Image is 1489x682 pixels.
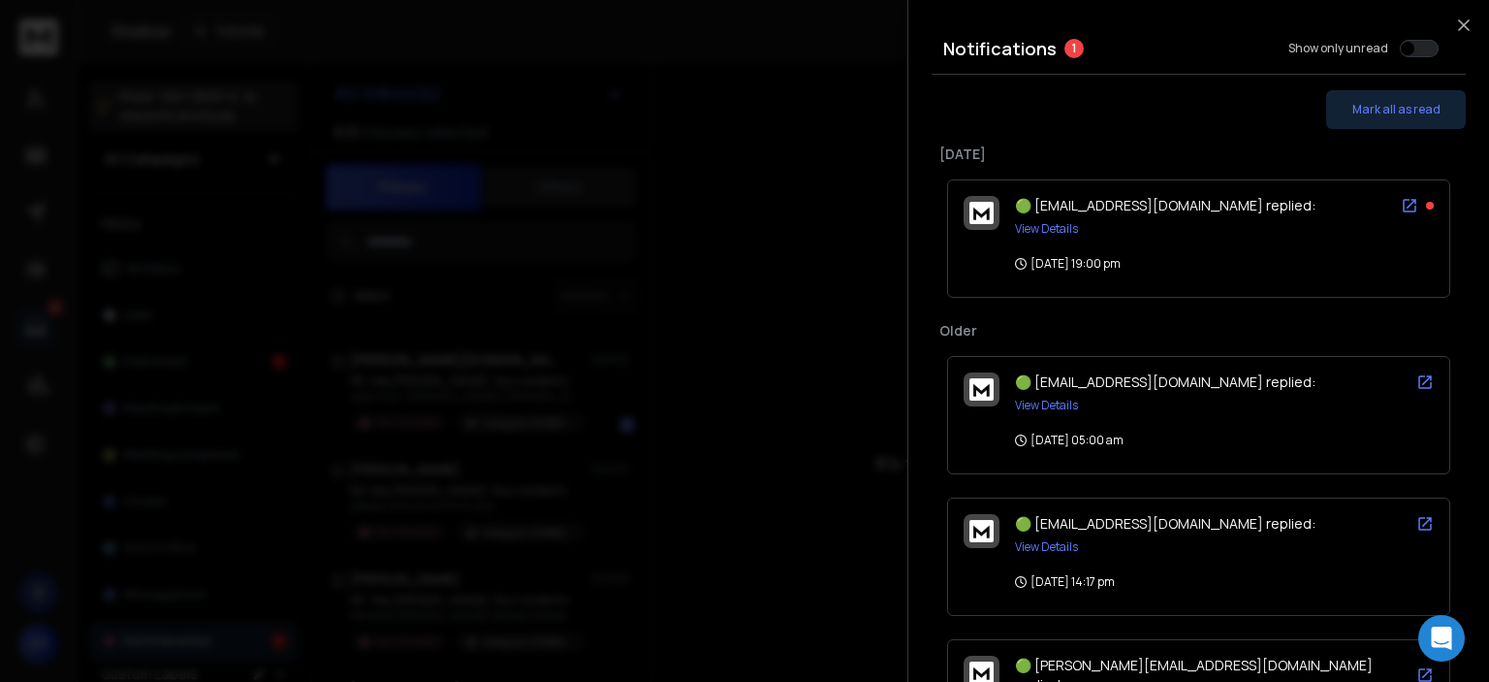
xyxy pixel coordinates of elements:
span: 1 [1064,39,1084,58]
p: [DATE] 14:17 pm [1015,574,1115,590]
p: [DATE] [939,145,1458,164]
button: Mark all as read [1326,90,1466,129]
p: [DATE] 19:00 pm [1015,256,1121,272]
div: Open Intercom Messenger [1418,615,1465,662]
span: Mark all as read [1352,102,1441,117]
img: logo [969,202,994,224]
span: 🟢 [EMAIL_ADDRESS][DOMAIN_NAME] replied: [1015,514,1315,533]
p: Older [939,321,1458,341]
span: 🟢 [EMAIL_ADDRESS][DOMAIN_NAME] replied: [1015,196,1315,214]
img: logo [969,520,994,542]
button: View Details [1015,539,1078,555]
label: Show only unread [1288,41,1388,56]
h3: Notifications [943,35,1057,62]
span: 🟢 [EMAIL_ADDRESS][DOMAIN_NAME] replied: [1015,373,1315,391]
button: View Details [1015,398,1078,413]
p: [DATE] 05:00 am [1015,433,1124,448]
button: View Details [1015,221,1078,237]
img: logo [969,378,994,401]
